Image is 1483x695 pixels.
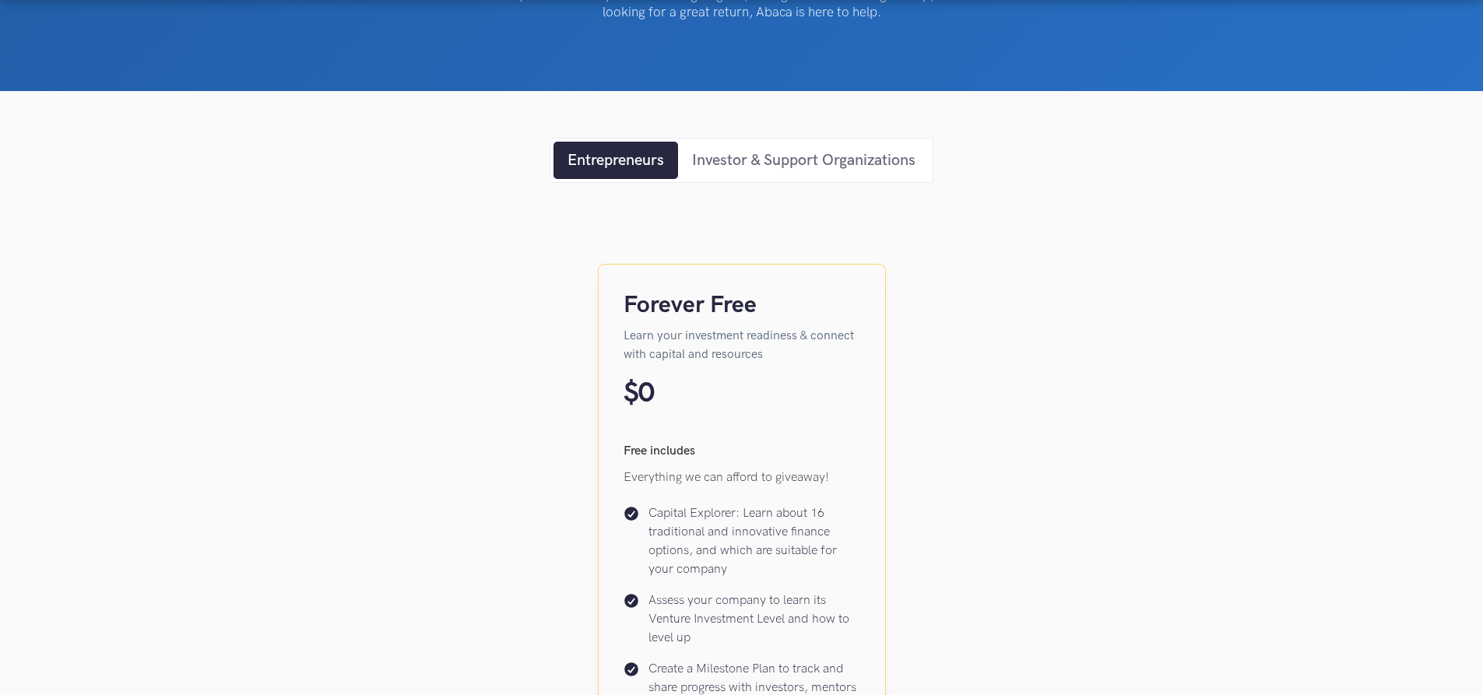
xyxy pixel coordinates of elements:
[624,506,639,521] img: Check icon
[692,149,915,172] div: Investor & Support Organizations
[648,504,860,579] p: Capital Explorer: Learn about 16 traditional and innovative finance options, and which are suitab...
[624,377,638,411] p: $
[624,327,860,364] p: Learn your investment readiness & connect with capital and resources
[648,591,860,648] p: Assess your company to learn its Venture Investment Level and how to level up
[624,469,860,487] p: Everything we can afford to giveaway!
[638,377,654,411] p: 0
[624,593,639,609] img: Check icon
[624,290,860,321] h4: Forever Free
[568,149,664,172] div: Entrepreneurs
[624,662,639,677] img: Check icon
[624,444,695,458] strong: Free includes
